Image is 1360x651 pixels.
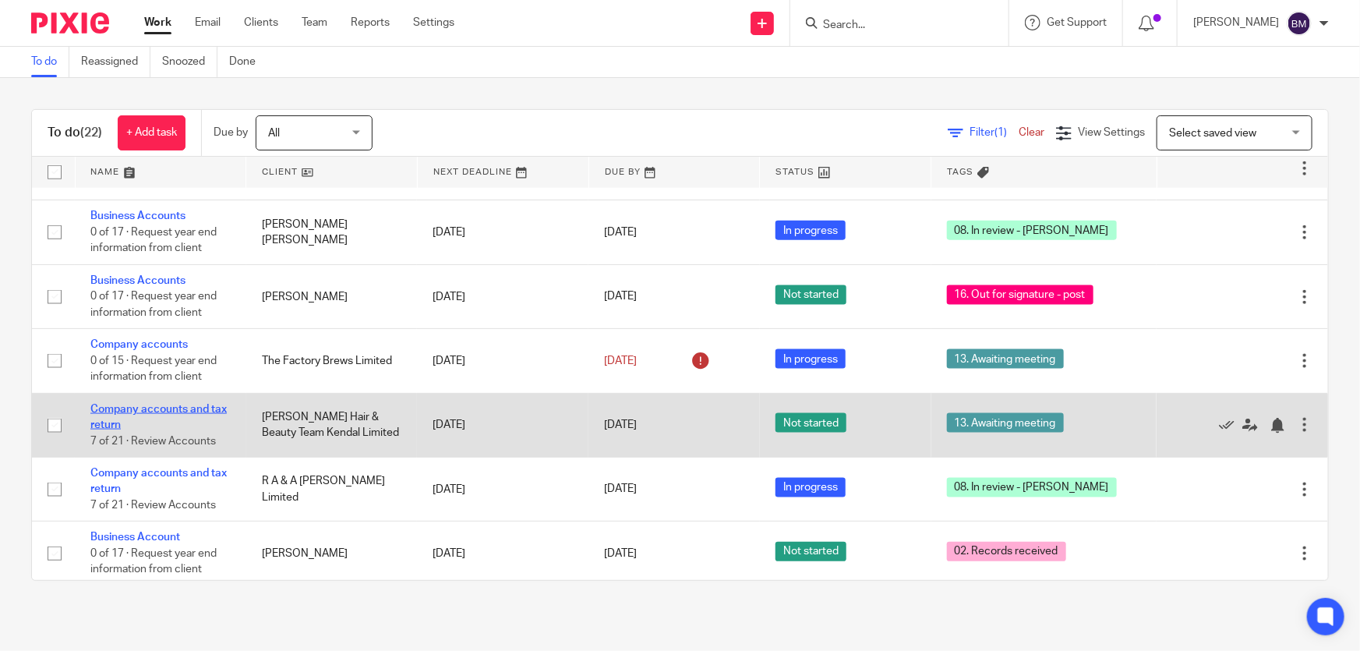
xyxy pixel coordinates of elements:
[80,126,102,139] span: (22)
[775,349,846,369] span: In progress
[417,522,588,586] td: [DATE]
[947,413,1064,433] span: 13. Awaiting meeting
[604,484,637,495] span: [DATE]
[195,15,221,30] a: Email
[947,221,1117,240] span: 08. In review - [PERSON_NAME]
[246,458,418,522] td: R A & A [PERSON_NAME] Limited
[90,275,185,286] a: Business Accounts
[1047,17,1107,28] span: Get Support
[81,47,150,77] a: Reassigned
[1169,128,1256,139] span: Select saved view
[775,478,846,497] span: In progress
[162,47,217,77] a: Snoozed
[246,264,418,328] td: [PERSON_NAME]
[1219,417,1242,433] a: Mark as done
[144,15,171,30] a: Work
[417,264,588,328] td: [DATE]
[947,168,973,176] span: Tags
[1193,15,1279,30] p: [PERSON_NAME]
[31,12,109,34] img: Pixie
[413,15,454,30] a: Settings
[947,349,1064,369] span: 13. Awaiting meeting
[821,19,962,33] input: Search
[90,548,217,575] span: 0 of 17 · Request year end information from client
[229,47,267,77] a: Done
[775,221,846,240] span: In progress
[90,292,217,319] span: 0 of 17 · Request year end information from client
[604,356,637,366] span: [DATE]
[90,500,216,511] span: 7 of 21 · Review Accounts
[90,468,227,494] a: Company accounts and tax return
[417,329,588,393] td: [DATE]
[90,211,185,221] a: Business Accounts
[214,125,248,140] p: Due by
[90,339,188,350] a: Company accounts
[246,200,418,264] td: [PERSON_NAME] [PERSON_NAME]
[947,542,1066,561] span: 02. Records received
[417,458,588,522] td: [DATE]
[90,404,227,430] a: Company accounts and tax return
[90,356,217,383] span: 0 of 15 · Request year end information from client
[604,548,637,559] span: [DATE]
[268,128,280,139] span: All
[1019,127,1044,138] a: Clear
[90,227,217,254] span: 0 of 17 · Request year end information from client
[90,532,180,543] a: Business Account
[351,15,390,30] a: Reports
[970,127,1019,138] span: Filter
[31,47,69,77] a: To do
[417,200,588,264] td: [DATE]
[302,15,327,30] a: Team
[118,115,185,150] a: + Add task
[246,329,418,393] td: The Factory Brews Limited
[48,125,102,141] h1: To do
[947,285,1093,305] span: 16. Out for signature - post
[775,542,846,561] span: Not started
[244,15,278,30] a: Clients
[1078,127,1145,138] span: View Settings
[246,393,418,457] td: [PERSON_NAME] Hair & Beauty Team Kendal Limited
[604,227,637,238] span: [DATE]
[1287,11,1312,36] img: svg%3E
[775,413,846,433] span: Not started
[604,419,637,430] span: [DATE]
[246,522,418,586] td: [PERSON_NAME]
[604,292,637,303] span: [DATE]
[417,393,588,457] td: [DATE]
[90,436,216,447] span: 7 of 21 · Review Accounts
[994,127,1007,138] span: (1)
[947,478,1117,497] span: 08. In review - [PERSON_NAME]
[775,285,846,305] span: Not started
